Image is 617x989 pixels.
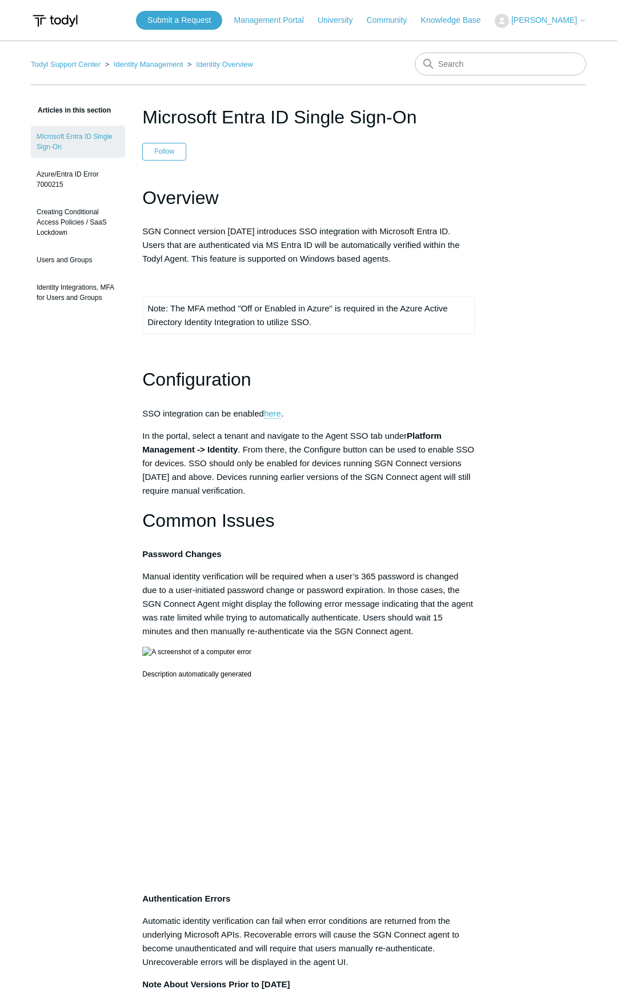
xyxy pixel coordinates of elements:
a: Users and Groups [31,249,125,271]
p: Manual identity verification will be required when a user’s 365 password is changed due to a user... [142,570,475,638]
strong: Note About Versions Prior to [DATE] [142,979,290,989]
a: Knowledge Base [421,14,492,26]
a: Identity Overview [196,60,253,69]
span: [PERSON_NAME] [511,15,577,25]
a: Submit a Request [136,11,222,30]
h1: Microsoft Entra ID Single Sign-On [142,103,475,131]
strong: Authentication Errors [142,894,230,903]
td: Note: The MFA method "Off or Enabled in Azure" is required in the Azure Active Directory Identity... [143,297,475,334]
h1: Common Issues [142,506,475,535]
a: here [264,409,281,419]
strong: Password Changes [142,549,221,559]
button: Follow Article [142,143,186,160]
a: Creating Conditional Access Policies / SaaS Lockdown [31,201,125,243]
strong: Platform Management -> Identity [142,431,442,454]
li: Todyl Support Center [31,60,103,69]
a: Management Portal [234,14,315,26]
input: Search [415,53,586,75]
a: Azure/Entra ID Error 7000215 [31,163,125,195]
img: Todyl Support Center Help Center home page [31,10,79,31]
span: Articles in this section [31,106,111,114]
h1: Configuration [142,365,475,394]
a: Identity Management [114,60,183,69]
p: In the portal, select a tenant and navigate to the Agent SSO tab under . From there, the Configur... [142,429,475,498]
li: Identity Management [103,60,185,69]
a: Todyl Support Center [31,60,101,69]
a: Microsoft Entra ID Single Sign-On [31,126,125,158]
p: SGN Connect version [DATE] introduces SSO integration with Microsoft Entra ID. Users that are aut... [142,225,475,266]
img: A screenshot of a computer error Description automatically generated [142,647,251,680]
button: [PERSON_NAME] [495,14,586,28]
p: SSO integration can be enabled . [142,407,475,421]
p: Automatic identity verification can fail when error conditions are returned from the underlying M... [142,914,475,969]
li: Identity Overview [185,60,253,69]
a: Community [367,14,419,26]
a: Identity Integrations, MFA for Users and Groups [31,277,125,309]
a: University [318,14,364,26]
h1: Overview [142,183,475,213]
